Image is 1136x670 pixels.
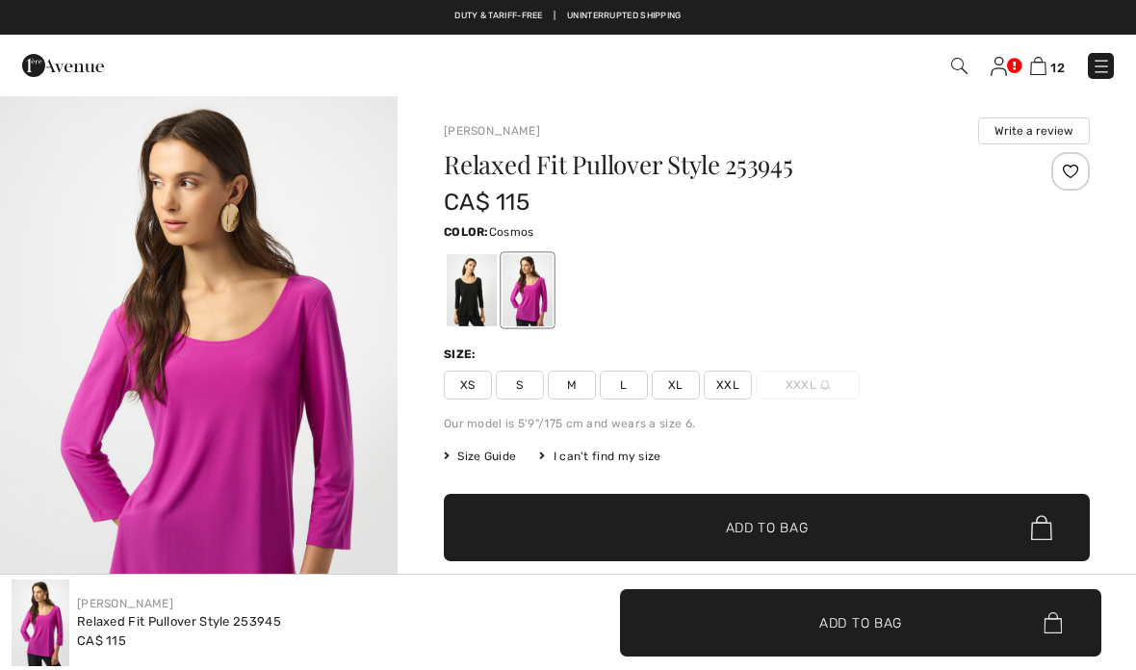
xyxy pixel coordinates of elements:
[1050,61,1065,75] span: 12
[978,117,1090,144] button: Write a review
[22,46,104,85] img: 1ère Avenue
[77,633,126,648] span: CA$ 115
[77,597,173,610] a: [PERSON_NAME]
[444,152,982,177] h1: Relaxed Fit Pullover Style 253945
[1044,612,1062,633] img: Bag.svg
[444,494,1090,561] button: Add to Bag
[12,580,69,666] img: Relaxed Fit Pullover Style 253945
[1030,57,1046,75] img: Shopping Bag
[444,189,529,216] span: CA$ 115
[444,225,489,239] span: Color:
[444,124,540,138] a: [PERSON_NAME]
[726,518,809,538] span: Add to Bag
[444,346,480,363] div: Size:
[22,55,104,73] a: 1ère Avenue
[444,415,1090,432] div: Our model is 5'9"/175 cm and wears a size 6.
[600,371,648,399] span: L
[548,371,596,399] span: M
[756,371,860,399] span: XXXL
[539,448,660,465] div: I can't find my size
[704,371,752,399] span: XXL
[951,58,968,74] img: Search
[652,371,700,399] span: XL
[447,254,497,326] div: Black
[1031,515,1052,540] img: Bag.svg
[1092,57,1111,76] img: Menu
[489,225,534,239] span: Cosmos
[444,448,516,465] span: Size Guide
[620,589,1101,657] button: Add to Bag
[820,380,830,390] img: ring-m.svg
[77,612,281,631] div: Relaxed Fit Pullover Style 253945
[503,254,553,326] div: Cosmos
[991,57,1007,76] img: My Info
[1030,54,1065,77] a: 12
[819,612,902,632] span: Add to Bag
[496,371,544,399] span: S
[444,371,492,399] span: XS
